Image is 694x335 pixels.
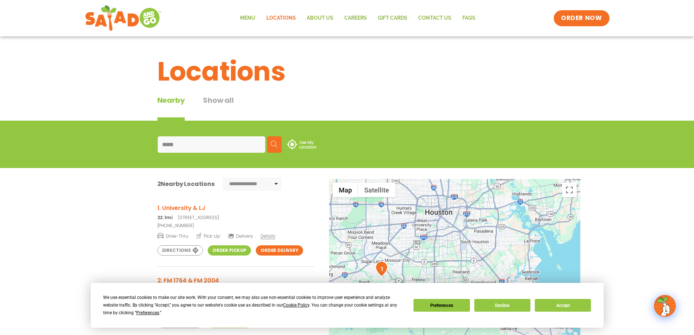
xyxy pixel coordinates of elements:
button: Toggle fullscreen view [562,183,577,197]
a: Order Delivery [256,245,303,256]
h3: 1. University & LJ [157,203,314,213]
span: Drive-Thru [157,232,188,239]
img: wpChatIcon [655,296,675,316]
div: Cookie Consent Prompt [91,283,604,328]
a: Order Pickup [208,245,251,256]
span: Pick-Up [196,232,220,239]
a: 2. FM 1764 & FM 2004 46.5mi3011 FM1764, [GEOGRAPHIC_DATA], [US_STATE] 77568 [157,276,314,293]
a: FAQs [457,10,481,27]
h1: Locations [157,52,537,91]
span: Details [260,233,275,239]
div: Tabbed content [157,95,252,121]
a: About Us [301,10,339,27]
button: Preferences [413,299,470,312]
span: 2 [157,180,161,188]
p: [STREET_ADDRESS] [157,214,314,221]
img: use-location.svg [287,139,316,149]
a: 1. University & LJ 22.1mi[STREET_ADDRESS] [157,203,314,221]
span: Delivery [228,233,253,239]
div: 1 [375,261,388,277]
div: Nearby Locations [157,179,215,188]
a: Directions [157,245,203,256]
a: ORDER NOW [554,10,609,26]
button: Show street map [333,183,358,197]
button: Show satellite imagery [358,183,395,197]
a: Drive-Thru Pick-Up Delivery Details [157,230,314,239]
a: GIFT CARDS [372,10,413,27]
h3: 2. FM 1764 & FM 2004 [157,276,314,285]
div: Nearby [157,95,185,121]
nav: Menu [235,10,481,27]
a: Contact Us [413,10,457,27]
span: ORDER NOW [561,14,602,23]
span: Preferences [136,310,159,315]
a: Menu [235,10,261,27]
strong: 22.1mi [157,214,173,221]
a: [PHONE_NUMBER] [157,222,314,229]
button: Accept [535,299,591,312]
a: Careers [339,10,372,27]
img: new-SAG-logo-768×292 [85,4,162,33]
a: Locations [261,10,301,27]
span: Cookie Policy [283,303,309,308]
img: search.svg [271,141,278,148]
div: We use essential cookies to make our site work. With your consent, we may also use non-essential ... [103,294,405,317]
button: Show all [203,95,234,121]
button: Decline [474,299,530,312]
